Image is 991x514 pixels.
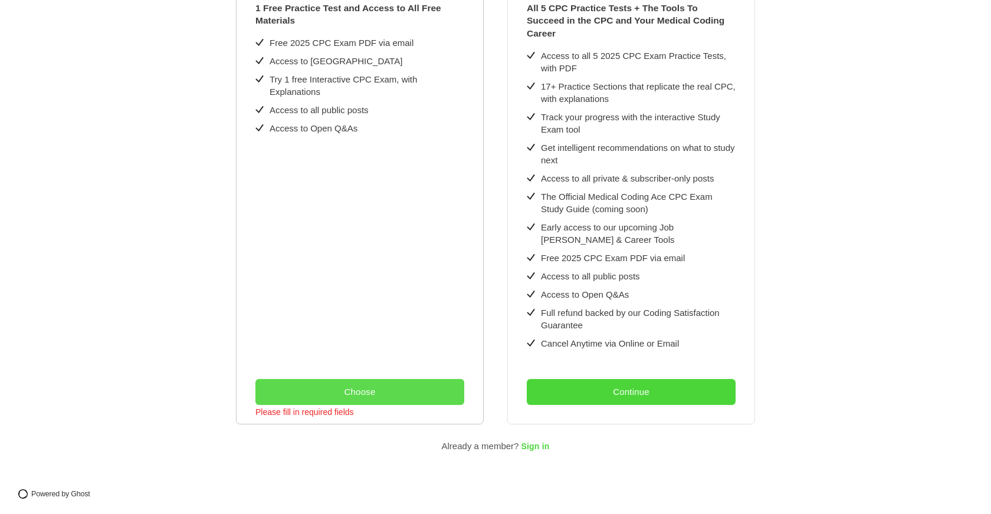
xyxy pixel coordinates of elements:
[270,37,414,49] div: Free 2025 CPC Exam PDF via email
[541,111,736,136] div: Track your progress with the interactive Study Exam tool
[14,486,100,502] a: Powered by Ghost
[521,439,549,454] button: Sign in
[541,80,736,105] div: 17+ Practice Sections that replicate the real CPC, with explanations
[255,2,464,27] div: 1 Free Practice Test and Access to All Free Materials
[541,337,679,350] div: Cancel Anytime via Online or Email
[541,270,640,282] div: Access to all public posts
[270,73,464,98] div: Try 1 free Interactive CPC Exam, with Explanations
[527,2,736,40] div: All 5 CPC Practice Tests + The Tools To Succeed in the CPC and Your Medical Coding Career
[270,55,402,67] div: Access to [GEOGRAPHIC_DATA]
[541,141,736,166] div: Get intelligent recommendations on what to study next
[541,221,736,246] div: Early access to our upcoming Job [PERSON_NAME] & Career Tools
[255,405,354,429] div: Please fill in required fields
[541,288,629,301] div: Access to Open Q&As
[442,439,519,454] div: Already a member?
[255,379,464,405] button: Choose
[541,50,736,74] div: Access to all 5 2025 CPC Exam Practice Tests, with PDF
[521,442,549,452] span: Sign in
[270,122,357,134] div: Access to Open Q&As
[541,190,736,215] div: The Official Medical Coding Ace CPC Exam Study Guide (coming soon)
[541,252,685,264] div: Free 2025 CPC Exam PDF via email
[270,104,369,116] div: Access to all public posts
[541,172,714,184] div: Access to all private & subscriber-only posts
[541,307,736,331] div: Full refund backed by our Coding Satisfaction Guarantee
[527,379,736,405] button: Continue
